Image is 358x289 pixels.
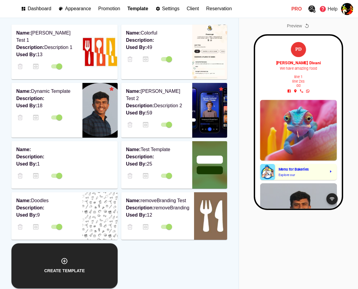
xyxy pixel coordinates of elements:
[16,30,31,35] b: Name :
[79,175,92,188] button: wifi
[98,6,120,11] p: Promotion
[16,154,44,159] b: Description :
[16,147,31,152] b: Name :
[126,109,187,117] p: 59
[126,29,187,37] p: Colorful
[187,5,199,13] a: Client
[98,5,120,13] a: Promotion
[317,4,339,14] a: Help
[162,6,180,11] p: Settings
[16,52,37,57] b: Used By :
[126,160,187,168] p: 25
[16,96,44,101] b: Description :
[126,161,147,166] b: Used By :
[16,51,78,58] p: 13
[206,5,232,13] a: Reservation
[21,5,51,13] a: Dashboard
[187,6,199,11] p: Client
[341,3,353,15] img: images%2FjoIKrkwfIoYDk2ARPtbW7CGPSlL2%2Fuser.png
[126,45,147,50] b: Used By :
[16,198,31,203] b: Name :
[206,6,232,11] p: Reservation
[28,6,51,11] p: Dashboard
[126,197,190,204] p: removeBranding Test
[58,5,91,13] a: Appearance
[126,198,141,203] b: Name :
[11,243,118,288] button: Create Template
[16,29,78,44] p: [PERSON_NAME] Test 1
[16,102,78,109] p: 18
[16,45,44,50] b: Description :
[16,197,78,204] p: Doodles
[16,161,37,166] b: Used By :
[126,44,187,51] p: 49
[16,211,78,219] p: 9
[16,160,113,168] p: 1
[126,103,154,108] b: Description :
[255,36,342,209] iframe: Mobile Preview
[128,6,148,11] p: Template
[16,205,44,210] b: Description :
[328,5,338,13] p: Help
[126,30,141,35] b: Name :
[126,212,147,218] b: Used By :
[126,88,187,102] p: [PERSON_NAME] Test 2
[16,103,37,108] b: Used By :
[291,5,302,13] p: Pro
[156,5,180,13] a: Settings
[16,212,37,218] b: Used By :
[16,267,113,275] div: Create Template
[126,38,154,43] b: Description :
[218,86,224,93] div: Dynamic Template
[16,89,31,94] b: Name :
[126,146,187,153] p: Test Template
[5,164,91,232] div: menu image 1
[128,5,148,13] a: Template
[126,205,154,210] b: Description :
[126,102,187,109] p: Description 2
[126,110,147,115] b: Used By :
[109,86,115,93] div: Dynamic Template
[126,154,154,159] b: Description :
[307,4,317,14] a: Export User
[126,89,141,94] b: Name :
[126,204,190,211] p: removeBranding
[16,88,78,95] p: Dynamic Template
[16,44,78,51] p: Description 1
[126,147,141,152] b: Name :
[65,6,91,11] p: Appearance
[126,211,190,219] p: 12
